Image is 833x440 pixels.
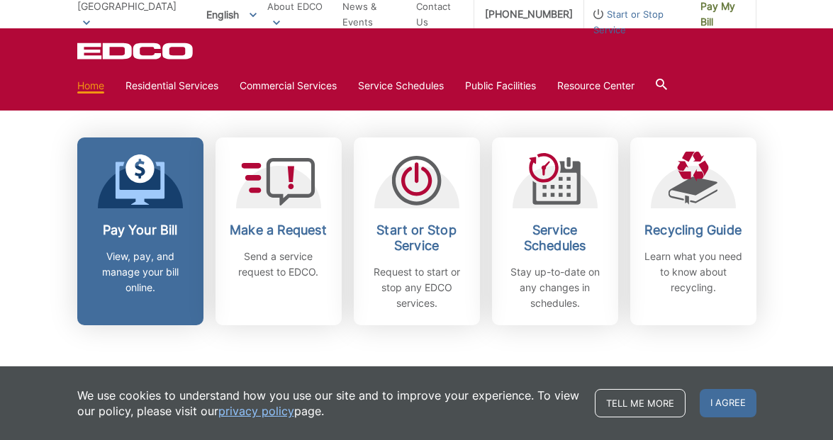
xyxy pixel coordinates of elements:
span: I agree [700,389,756,417]
h2: Make a Request [226,222,331,238]
a: Recycling Guide Learn what you need to know about recycling. [630,137,756,325]
h2: Recycling Guide [641,222,746,238]
a: Commercial Services [240,78,337,94]
span: English [196,3,267,26]
a: Service Schedules [358,78,444,94]
a: privacy policy [218,403,294,419]
p: Stay up-to-date on any changes in schedules. [503,264,608,311]
a: Public Facilities [465,78,536,94]
p: View, pay, and manage your bill online. [88,249,193,295]
h2: Pay Your Bill [88,222,193,238]
a: Resource Center [557,78,634,94]
a: EDCD logo. Return to the homepage. [77,43,195,60]
a: Residential Services [125,78,218,94]
p: We use cookies to understand how you use our site and to improve your experience. To view our pol... [77,388,581,419]
a: Make a Request Send a service request to EDCO. [216,137,342,325]
p: Learn what you need to know about recycling. [641,249,746,295]
a: Service Schedules Stay up-to-date on any changes in schedules. [492,137,618,325]
a: Home [77,78,104,94]
a: Pay Your Bill View, pay, and manage your bill online. [77,137,203,325]
h2: Start or Stop Service [364,222,469,254]
p: Request to start or stop any EDCO services. [364,264,469,311]
p: Send a service request to EDCO. [226,249,331,280]
h2: Service Schedules [503,222,608,254]
a: Tell me more [595,389,686,417]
